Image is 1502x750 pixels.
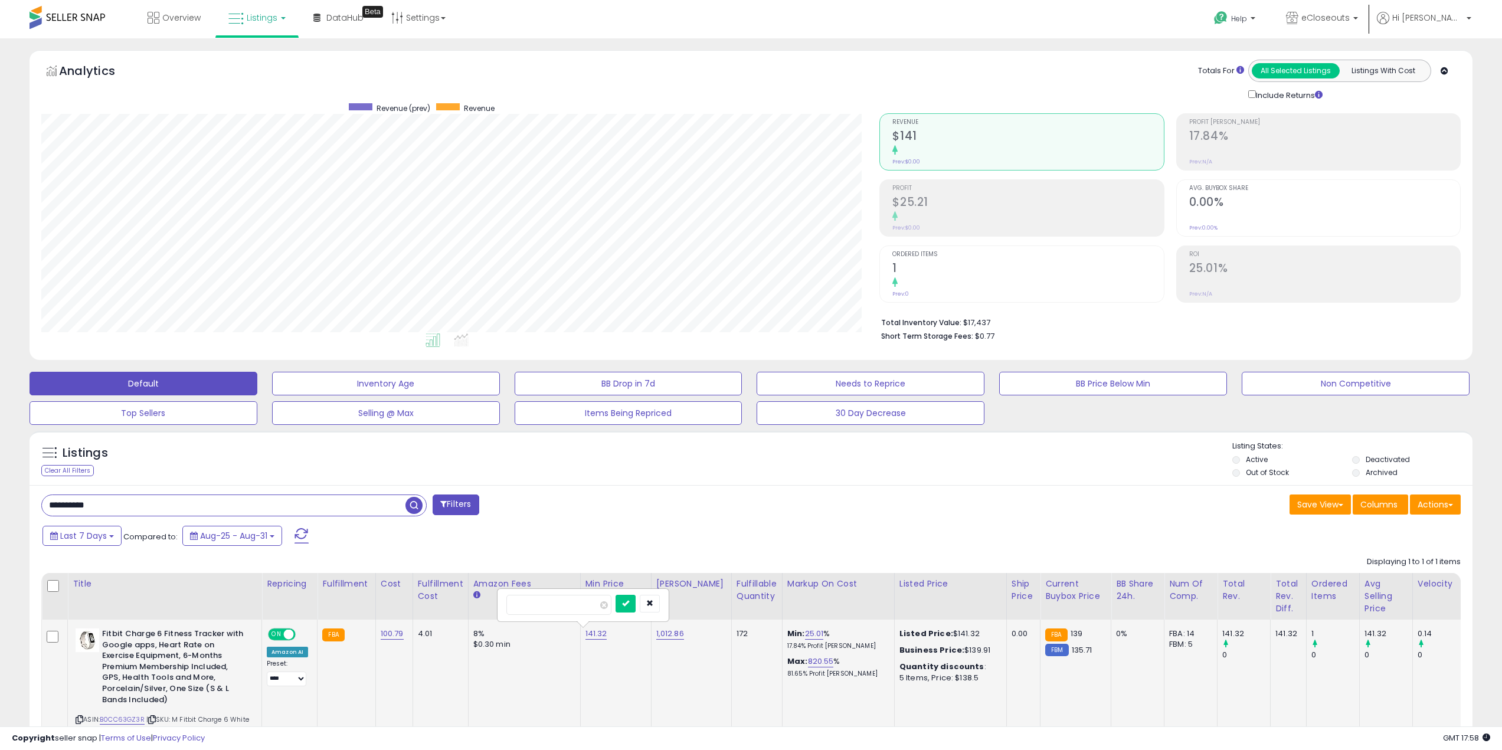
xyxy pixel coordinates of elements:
[757,401,984,425] button: 30 Day Decrease
[1311,650,1359,660] div: 0
[881,315,1452,329] li: $17,437
[899,661,997,672] div: :
[585,578,646,590] div: Min Price
[1116,628,1155,639] div: 0%
[757,372,984,395] button: Needs to Reprice
[899,628,997,639] div: $141.32
[381,628,404,640] a: 100.79
[182,526,282,546] button: Aug-25 - Aug-31
[1275,628,1297,639] div: 141.32
[1045,644,1068,656] small: FBM
[1242,372,1470,395] button: Non Competitive
[787,656,885,678] div: %
[30,372,257,395] button: Default
[42,526,122,546] button: Last 7 Days
[1169,639,1208,650] div: FBM: 5
[322,578,370,590] div: Fulfillment
[473,590,480,601] small: Amazon Fees.
[805,628,824,640] a: 25.01
[123,531,178,542] span: Compared to:
[1189,290,1212,297] small: Prev: N/A
[1012,628,1031,639] div: 0.00
[881,317,961,327] b: Total Inventory Value:
[787,628,805,639] b: Min:
[1072,644,1092,656] span: 135.71
[515,372,742,395] button: BB Drop in 7d
[200,530,267,542] span: Aug-25 - Aug-31
[1367,556,1461,568] div: Displaying 1 to 1 of 1 items
[1246,467,1289,477] label: Out of Stock
[1239,88,1337,101] div: Include Returns
[41,465,94,476] div: Clear All Filters
[1275,578,1301,615] div: Total Rev. Diff.
[1189,158,1212,165] small: Prev: N/A
[585,628,607,640] a: 141.32
[1339,63,1427,78] button: Listings With Cost
[1301,12,1350,24] span: eCloseouts
[899,645,997,656] div: $139.91
[473,578,575,590] div: Amazon Fees
[1205,2,1267,38] a: Help
[30,401,257,425] button: Top Sellers
[787,628,885,650] div: %
[892,119,1163,126] span: Revenue
[1246,454,1268,464] label: Active
[1213,11,1228,25] i: Get Help
[1366,454,1410,464] label: Deactivated
[60,530,107,542] span: Last 7 Days
[1311,628,1359,639] div: 1
[892,158,920,165] small: Prev: $0.00
[1189,185,1460,192] span: Avg. Buybox Share
[1189,224,1218,231] small: Prev: 0.00%
[515,401,742,425] button: Items Being Repriced
[899,644,964,656] b: Business Price:
[1353,494,1408,515] button: Columns
[101,732,151,744] a: Terms of Use
[464,103,495,113] span: Revenue
[1252,63,1340,78] button: All Selected Listings
[362,6,383,18] div: Tooltip anchor
[1290,494,1351,515] button: Save View
[1364,650,1412,660] div: 0
[1222,650,1270,660] div: 0
[1418,578,1461,590] div: Velocity
[1071,628,1082,639] span: 139
[1222,628,1270,639] div: 141.32
[1189,195,1460,211] h2: 0.00%
[12,732,55,744] strong: Copyright
[1360,499,1398,510] span: Columns
[102,628,246,708] b: Fitbit Charge 6 Fitness Tracker with Google apps, Heart Rate on Exercise Equipment, 6-Months Prem...
[267,647,308,657] div: Amazon AI
[787,670,885,678] p: 81.65% Profit [PERSON_NAME]
[326,12,364,24] span: DataHub
[1232,441,1472,452] p: Listing States:
[1366,467,1398,477] label: Archived
[787,578,889,590] div: Markup on Cost
[377,103,430,113] span: Revenue (prev)
[892,290,909,297] small: Prev: 0
[59,63,138,82] h5: Analytics
[1198,65,1244,77] div: Totals For
[76,628,99,652] img: 31gHauG4mQL._SL40_.jpg
[899,673,997,683] div: 5 Items, Price: $138.5
[12,733,205,744] div: seller snap | |
[1189,119,1460,126] span: Profit [PERSON_NAME]
[322,628,344,641] small: FBA
[1189,251,1460,258] span: ROI
[737,628,773,639] div: 172
[433,494,479,515] button: Filters
[272,372,500,395] button: Inventory Age
[975,330,994,342] span: $0.77
[1045,628,1067,641] small: FBA
[1169,578,1212,602] div: Num of Comp.
[267,578,312,590] div: Repricing
[1231,14,1247,24] span: Help
[1443,732,1490,744] span: 2025-09-8 17:58 GMT
[247,12,277,24] span: Listings
[892,224,920,231] small: Prev: $0.00
[272,401,500,425] button: Selling @ Max
[808,656,834,667] a: 820.55
[892,129,1163,145] h2: $141
[269,630,284,640] span: ON
[1189,129,1460,145] h2: 17.84%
